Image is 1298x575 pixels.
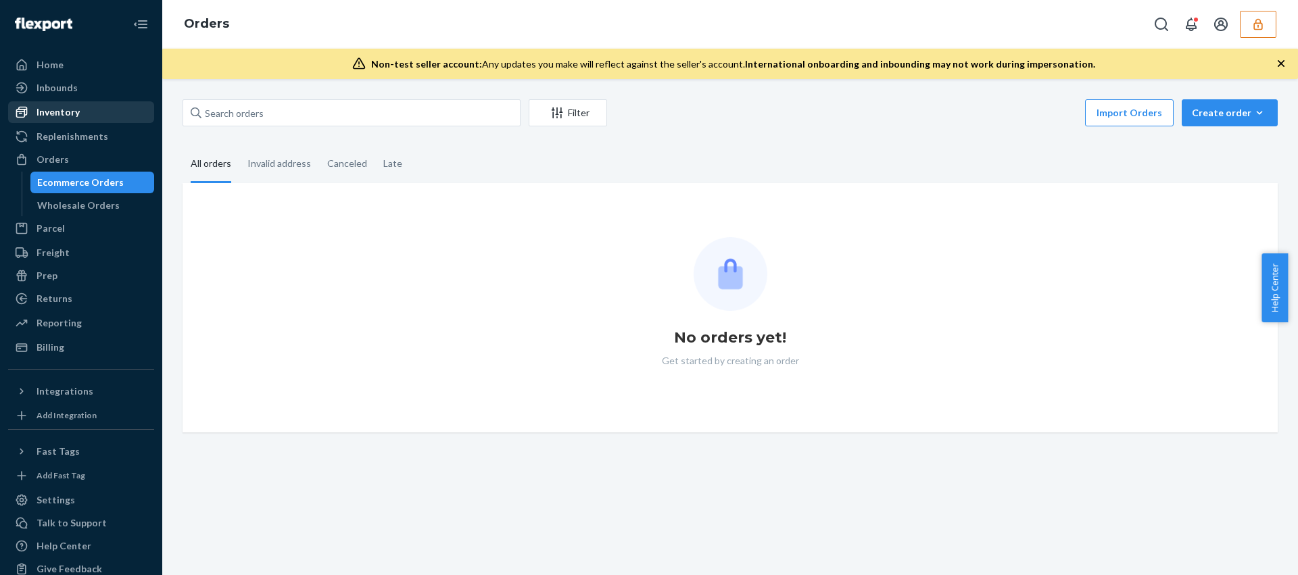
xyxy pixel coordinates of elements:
div: Add Integration [37,409,97,421]
a: Add Integration [8,407,154,424]
a: Billing [8,336,154,358]
button: Close Navigation [127,11,154,38]
div: Invalid address [247,146,311,181]
a: Prep [8,265,154,286]
div: Reporting [37,316,82,330]
div: Returns [37,292,72,305]
div: Orders [37,153,69,166]
h1: No orders yet! [674,327,786,349]
a: Settings [8,489,154,511]
div: Canceled [327,146,367,181]
button: Open notifications [1178,11,1205,38]
a: Reporting [8,312,154,334]
div: Late [383,146,402,181]
a: Orders [184,16,229,31]
p: Get started by creating an order [662,354,799,368]
div: Help Center [37,539,91,553]
div: Home [37,58,64,72]
span: Non-test seller account: [371,58,482,70]
button: Help Center [1261,253,1288,322]
a: Home [8,54,154,76]
div: Filter [529,106,606,120]
div: Add Fast Tag [37,470,85,481]
button: Open account menu [1207,11,1234,38]
a: Talk to Support [8,512,154,534]
button: Filter [529,99,607,126]
button: Import Orders [1085,99,1174,126]
div: Freight [37,246,70,259]
a: Freight [8,242,154,264]
button: Create order [1182,99,1278,126]
div: Fast Tags [37,445,80,458]
div: Inventory [37,105,80,119]
div: All orders [191,146,231,183]
a: Add Fast Tag [8,468,154,484]
img: Flexport logo [15,18,72,31]
div: Billing [37,341,64,354]
img: Empty list [694,237,767,311]
a: Inventory [8,101,154,123]
div: Prep [37,269,57,282]
div: Ecommerce Orders [37,176,124,189]
button: Open Search Box [1148,11,1175,38]
div: Talk to Support [37,516,107,530]
a: Orders [8,149,154,170]
a: Ecommerce Orders [30,172,155,193]
div: Parcel [37,222,65,235]
a: Help Center [8,535,154,557]
input: Search orders [183,99,521,126]
div: Wholesale Orders [37,199,120,212]
span: International onboarding and inbounding may not work during impersonation. [745,58,1095,70]
div: Settings [37,493,75,507]
a: Replenishments [8,126,154,147]
ol: breadcrumbs [173,5,240,44]
button: Fast Tags [8,441,154,462]
div: Replenishments [37,130,108,143]
a: Returns [8,288,154,309]
a: Parcel [8,218,154,239]
div: Integrations [37,384,93,398]
a: Inbounds [8,77,154,99]
div: Create order [1192,106,1268,120]
div: Any updates you make will reflect against the seller's account. [371,57,1095,71]
div: Inbounds [37,81,78,95]
button: Integrations [8,380,154,402]
a: Wholesale Orders [30,195,155,216]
